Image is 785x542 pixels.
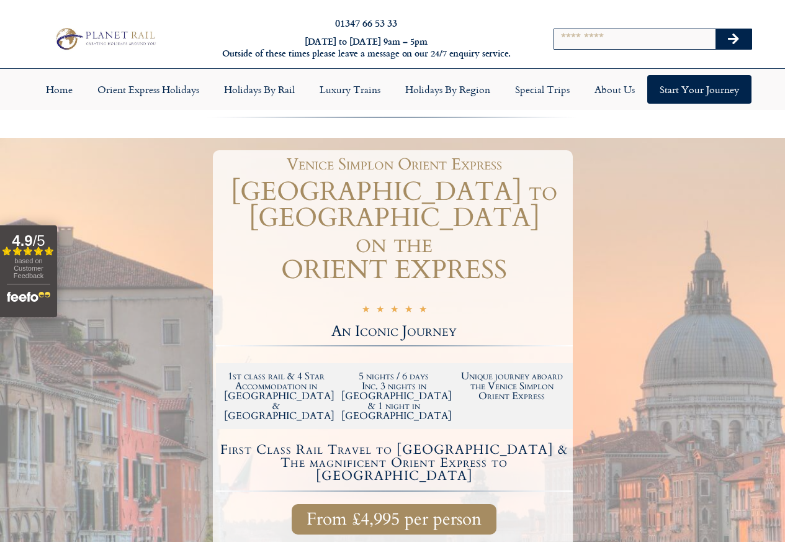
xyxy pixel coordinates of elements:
[34,75,85,104] a: Home
[6,75,779,104] nav: Menu
[376,305,384,317] i: ★
[362,305,370,317] i: ★
[222,156,567,173] h1: Venice Simplon Orient Express
[419,305,427,317] i: ★
[647,75,751,104] a: Start your Journey
[341,371,447,421] h2: 5 nights / 6 days Inc. 3 nights in [GEOGRAPHIC_DATA] & 1 night in [GEOGRAPHIC_DATA]
[216,179,573,283] h1: [GEOGRAPHIC_DATA] to [GEOGRAPHIC_DATA] on the ORIENT EXPRESS
[393,75,503,104] a: Holidays by Region
[224,371,330,421] h2: 1st class rail & 4 Star Accommodation in [GEOGRAPHIC_DATA] & [GEOGRAPHIC_DATA]
[212,36,520,59] h6: [DATE] to [DATE] 9am – 5pm Outside of these times please leave a message on our 24/7 enquiry serv...
[307,75,393,104] a: Luxury Trains
[218,443,571,482] h4: First Class Rail Travel to [GEOGRAPHIC_DATA] & The magnificent Orient Express to [GEOGRAPHIC_DATA]
[212,75,307,104] a: Holidays by Rail
[52,25,158,52] img: Planet Rail Train Holidays Logo
[503,75,582,104] a: Special Trips
[582,75,647,104] a: About Us
[335,16,397,30] a: 01347 66 53 33
[362,304,427,317] div: 5/5
[307,512,482,527] span: From £4,995 per person
[216,324,573,339] h2: An Iconic Journey
[390,305,398,317] i: ★
[405,305,413,317] i: ★
[715,29,751,49] button: Search
[459,371,565,401] h2: Unique journey aboard the Venice Simplon Orient Express
[292,504,496,535] a: From £4,995 per person
[85,75,212,104] a: Orient Express Holidays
